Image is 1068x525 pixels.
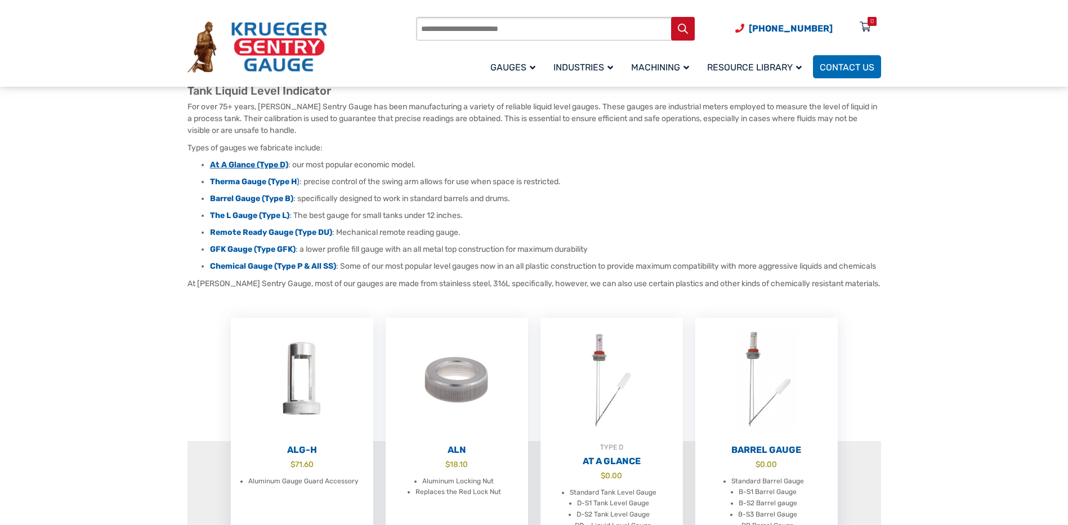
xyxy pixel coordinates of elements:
div: 0 [870,17,874,26]
bdi: 0.00 [601,471,622,480]
li: B-S3 Barrel Gauge [738,509,797,520]
img: ALN [386,318,528,442]
li: D-S2 Tank Level Gauge [577,509,650,520]
strong: Therma Gauge (Type H [210,177,297,186]
a: Remote Ready Gauge (Type DU) [210,228,332,237]
span: Machining [631,62,689,73]
h2: At A Glance [540,456,683,467]
h2: Tank Liquid Level Indicator [187,84,881,98]
a: GFK Gauge (Type GFK) [210,244,296,254]
li: D-S1 Tank Level Gauge [577,498,649,509]
li: B-S2 Barrel gauge [739,498,797,509]
span: [PHONE_NUMBER] [749,23,833,34]
img: At A Glance [540,318,683,442]
li: B-S1 Barrel Gauge [739,487,797,498]
p: Types of gauges we fabricate include: [187,142,881,154]
a: Resource Library [700,54,813,80]
li: : our most popular economic model. [210,159,881,171]
li: Aluminum Locking Nut [422,476,494,487]
bdi: 71.60 [291,460,314,469]
li: : Some of our most popular level gauges now in an all plastic construction to provide maximum com... [210,261,881,272]
a: The L Gauge (Type L) [210,211,289,220]
div: TYPE D [540,442,683,453]
li: : specifically designed to work in standard barrels and drums. [210,193,881,204]
span: Gauges [490,62,535,73]
h2: ALG-H [231,444,373,456]
span: $ [291,460,295,469]
li: : a lower profile fill gauge with an all metal top construction for maximum durability [210,244,881,255]
li: : Mechanical remote reading gauge. [210,227,881,238]
span: $ [445,460,450,469]
p: For over 75+ years, [PERSON_NAME] Sentry Gauge has been manufacturing a variety of reliable liqui... [187,101,881,136]
li: : precise control of the swing arm allows for use when space is restricted. [210,176,881,188]
span: Contact Us [820,62,874,73]
img: Krueger Sentry Gauge [187,21,327,73]
a: Chemical Gauge (Type P & All SS) [210,261,336,271]
li: Aluminum Gauge Guard Accessory [248,476,359,487]
a: Machining [624,54,700,80]
li: Standard Tank Level Gauge [570,487,656,499]
a: Phone Number (920) 434-8860 [735,21,833,35]
img: Barrel Gauge [695,318,838,442]
li: : The best gauge for small tanks under 12 inches. [210,210,881,221]
a: Gauges [484,54,547,80]
span: Industries [553,62,613,73]
img: ALG-OF [231,318,373,442]
a: Barrel Gauge (Type B) [210,194,293,203]
li: Replaces the Red Lock Nut [415,487,501,498]
a: At A Glance (Type D) [210,160,288,170]
h2: Barrel Gauge [695,444,838,456]
a: Therma Gauge (Type H) [210,177,300,186]
bdi: 18.10 [445,460,468,469]
p: At [PERSON_NAME] Sentry Gauge, most of our gauges are made from stainless steel, 316L specificall... [187,278,881,290]
bdi: 0.00 [756,460,777,469]
span: Resource Library [707,62,802,73]
a: Industries [547,54,624,80]
a: Contact Us [813,55,881,78]
li: Standard Barrel Gauge [731,476,804,487]
span: $ [756,460,760,469]
span: $ [601,471,605,480]
h2: ALN [386,444,528,456]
